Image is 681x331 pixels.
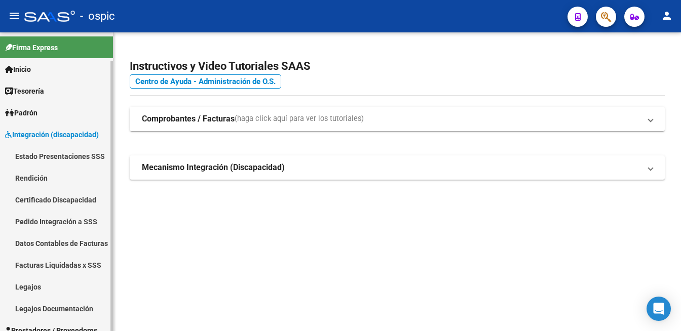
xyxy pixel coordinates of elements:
span: Padrón [5,107,37,118]
strong: Mecanismo Integración (Discapacidad) [142,162,285,173]
span: Firma Express [5,42,58,53]
strong: Comprobantes / Facturas [142,113,235,125]
span: (haga click aquí para ver los tutoriales) [235,113,364,125]
div: Open Intercom Messenger [647,297,671,321]
h2: Instructivos y Video Tutoriales SAAS [130,57,665,76]
span: Tesorería [5,86,44,97]
mat-icon: menu [8,10,20,22]
mat-icon: person [661,10,673,22]
span: Integración (discapacidad) [5,129,99,140]
span: Inicio [5,64,31,75]
mat-expansion-panel-header: Comprobantes / Facturas(haga click aquí para ver los tutoriales) [130,107,665,131]
span: - ospic [80,5,115,27]
a: Centro de Ayuda - Administración de O.S. [130,74,281,89]
mat-expansion-panel-header: Mecanismo Integración (Discapacidad) [130,155,665,180]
